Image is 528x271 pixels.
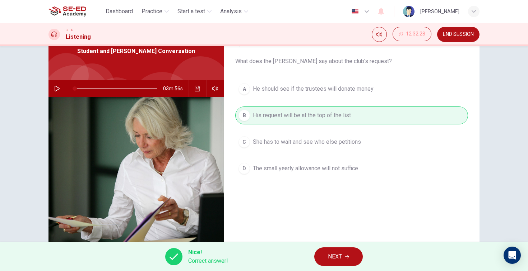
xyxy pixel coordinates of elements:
[403,6,414,17] img: Profile picture
[393,27,431,41] button: 12:32:28
[217,5,251,18] button: Analysis
[328,252,342,262] span: NEXT
[48,4,86,19] img: SE-ED Academy logo
[235,57,468,66] span: What does the [PERSON_NAME] say about the club's request?
[77,47,195,56] span: Student and [PERSON_NAME] Conversation
[106,7,133,16] span: Dashboard
[175,5,214,18] button: Start a test
[188,257,228,265] span: Correct answer!
[504,247,521,264] div: Open Intercom Messenger
[66,28,73,33] span: CEFR
[192,80,203,97] button: Click to see the audio transcription
[177,7,205,16] span: Start a test
[103,5,136,18] button: Dashboard
[188,248,228,257] span: Nice!
[351,9,360,14] img: en
[393,27,431,42] div: Hide
[437,27,480,42] button: END SESSION
[443,32,474,37] span: END SESSION
[406,31,425,37] span: 12:32:28
[220,7,242,16] span: Analysis
[420,7,459,16] div: [PERSON_NAME]
[66,33,91,41] h1: Listening
[142,7,162,16] span: Practice
[372,27,387,42] div: Mute
[163,80,189,97] span: 03m 56s
[48,4,103,19] a: SE-ED Academy logo
[314,247,363,266] button: NEXT
[139,5,172,18] button: Practice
